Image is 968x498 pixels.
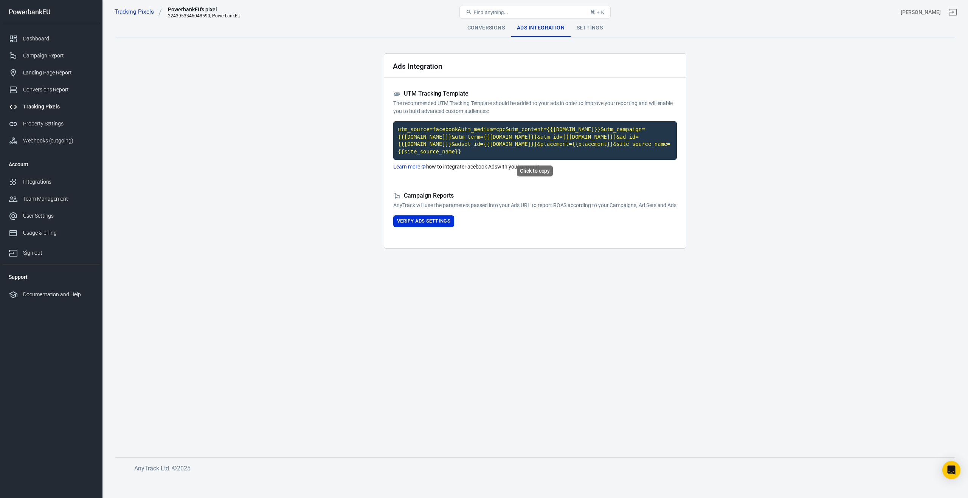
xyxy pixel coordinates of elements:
div: Webhooks (outgoing) [23,137,93,145]
a: Property Settings [3,115,99,132]
a: Conversions Report [3,81,99,98]
button: Find anything...⌘ + K [459,6,611,19]
div: 2243953346048590, PowerbankEU [168,13,240,19]
li: Account [3,155,99,173]
p: The recommended UTM Tracking Template should be added to your ads in order to improve your report... [393,99,677,115]
button: Verify Ads Settings [393,215,454,227]
div: Conversions Report [23,86,93,94]
div: Usage & billing [23,229,93,237]
div: PowerbankEU's pixel [168,6,240,13]
a: Tracking Pixels [3,98,99,115]
a: User Settings [3,207,99,224]
h6: AnyTrack Ltd. © 2025 [134,464,701,473]
div: Documentation and Help [23,291,93,298]
div: Integrations [23,178,93,186]
a: Dashboard [3,30,99,47]
h5: UTM Tracking Template [393,90,677,98]
a: Campaign Report [3,47,99,64]
div: Landing Page Report [23,69,93,77]
a: Tracking Pixels [115,8,162,16]
p: how to integrate Facebook Ads with your account. [393,163,677,171]
h5: Campaign Reports [393,192,677,200]
span: Find anything... [473,9,508,15]
a: Sign out [3,241,99,261]
a: Landing Page Report [3,64,99,81]
a: Team Management [3,190,99,207]
h2: Ads Integration [393,62,442,70]
code: Click to copy [393,121,677,160]
a: Webhooks (outgoing) [3,132,99,149]
div: PowerbankEU [3,9,99,15]
div: Tracking Pixels [23,103,93,111]
a: Sign out [944,3,962,21]
div: Campaign Report [23,52,93,60]
div: Settings [571,19,609,37]
div: Conversions [461,19,511,37]
div: Open Intercom Messenger [942,461,960,479]
a: Integrations [3,173,99,190]
div: Click to copy [517,165,553,176]
a: Usage & billing [3,224,99,241]
div: Sign out [23,249,93,257]
div: Dashboard [23,35,93,43]
li: Support [3,268,99,286]
div: Team Management [23,195,93,203]
div: ⌘ + K [590,9,604,15]
div: Property Settings [23,120,93,128]
a: Learn more [393,163,426,171]
p: AnyTrack will use the parameters passed into your Ads URL to report ROAS according to your Campai... [393,201,677,209]
div: Account id: euM9DEON [901,8,941,16]
div: Ads Integration [511,19,571,37]
div: User Settings [23,212,93,220]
